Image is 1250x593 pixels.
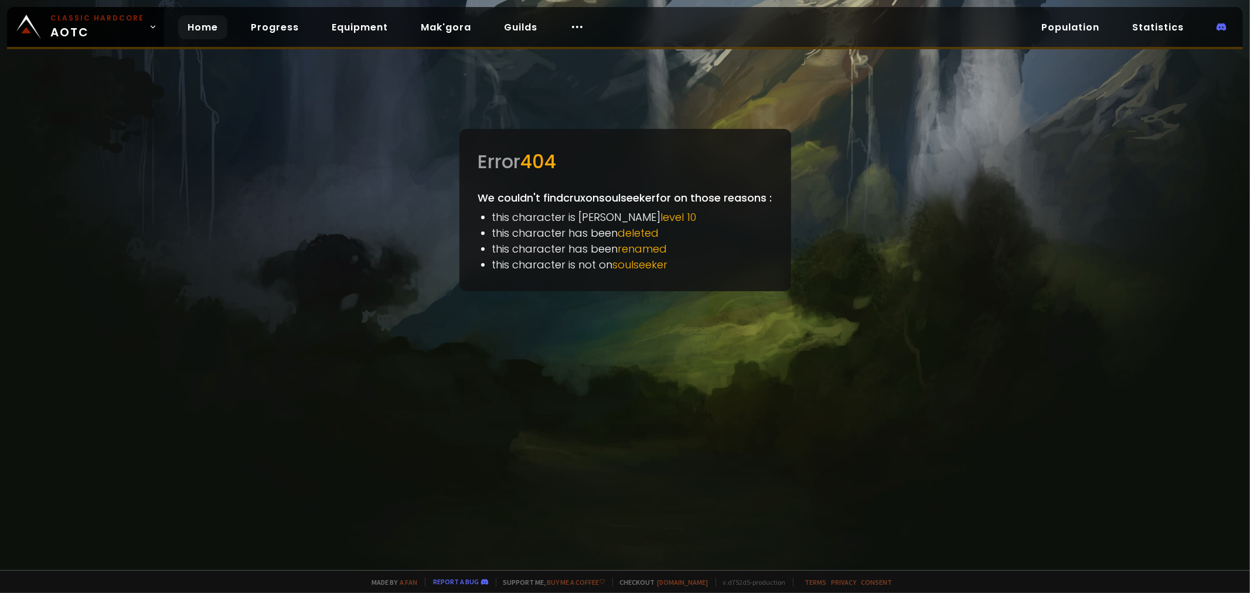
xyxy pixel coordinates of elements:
span: Made by [365,578,418,587]
li: this character has been [492,241,772,257]
li: this character is not on [492,257,772,272]
span: 404 [521,148,557,175]
a: Home [178,15,227,39]
a: Classic HardcoreAOTC [7,7,164,47]
a: Progress [241,15,308,39]
span: Checkout [612,578,709,587]
span: soulseeker [613,257,668,272]
div: We couldn't find crux on soulseeker for on those reasons : [459,129,791,291]
a: Report a bug [434,577,479,586]
li: this character has been [492,225,772,241]
span: renamed [618,241,667,256]
li: this character is [PERSON_NAME] [492,209,772,225]
span: deleted [618,226,659,240]
small: Classic Hardcore [50,13,144,23]
a: Consent [861,578,893,587]
a: Guilds [495,15,547,39]
a: Privacy [832,578,857,587]
a: Equipment [322,15,397,39]
a: Statistics [1123,15,1193,39]
a: [DOMAIN_NAME] [658,578,709,587]
a: Buy me a coffee [547,578,605,587]
div: Error [478,148,772,176]
a: Population [1032,15,1109,39]
a: Mak'gora [411,15,481,39]
a: a fan [400,578,418,587]
span: v. d752d5 - production [716,578,786,587]
a: Terms [805,578,827,587]
span: level 10 [661,210,697,224]
span: Support me, [496,578,605,587]
span: AOTC [50,13,144,41]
